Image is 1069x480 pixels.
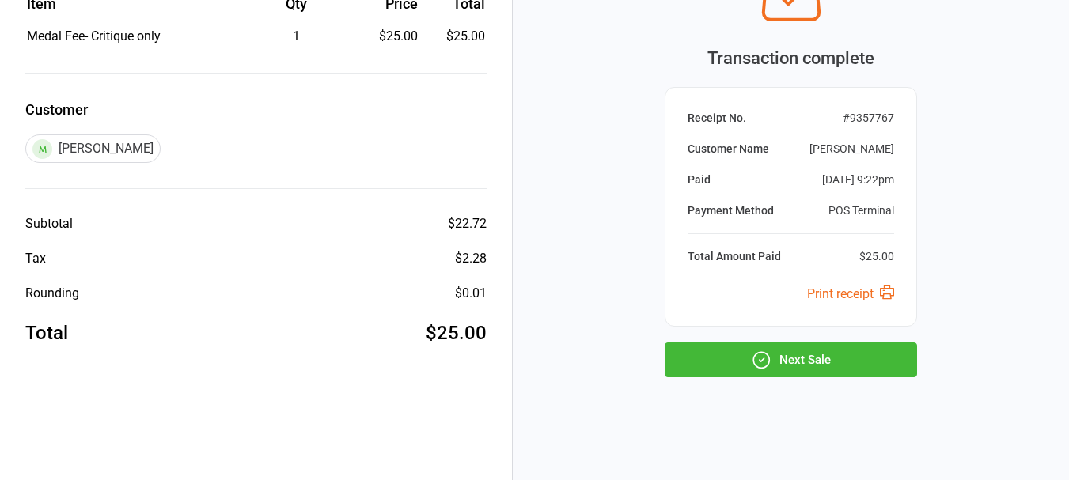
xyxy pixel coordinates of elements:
div: Total [25,319,68,347]
div: Tax [25,249,46,268]
div: Rounding [25,284,79,303]
div: $25.00 [426,319,487,347]
td: $25.00 [424,27,485,46]
div: 1 [240,27,352,46]
div: Subtotal [25,214,73,233]
div: $2.28 [455,249,487,268]
div: Receipt No. [688,110,746,127]
button: Next Sale [665,342,917,377]
div: $0.01 [455,284,487,303]
a: Print receipt [807,286,894,301]
div: $25.00 [859,248,894,265]
div: $22.72 [448,214,487,233]
div: Total Amount Paid [688,248,781,265]
div: POS Terminal [828,202,894,219]
div: $25.00 [354,27,418,46]
label: Customer [25,99,487,120]
div: [PERSON_NAME] [809,141,894,157]
div: Transaction complete [665,45,917,71]
div: [DATE] 9:22pm [822,172,894,188]
div: Paid [688,172,711,188]
span: Medal Fee- Critique only [27,28,161,43]
div: Customer Name [688,141,769,157]
div: [PERSON_NAME] [25,134,161,163]
div: Payment Method [688,202,774,219]
div: # 9357767 [843,110,894,127]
